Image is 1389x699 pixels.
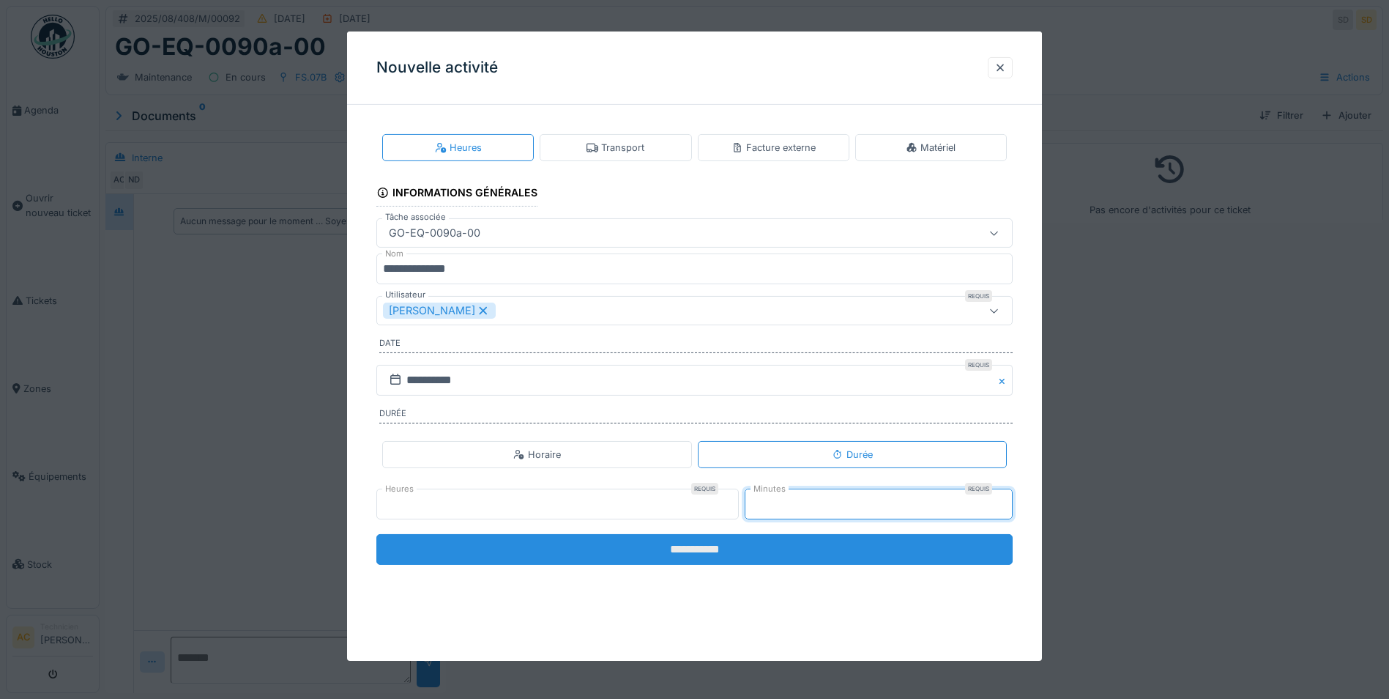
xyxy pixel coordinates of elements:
button: Close [997,365,1013,396]
label: Utilisateur [382,289,428,301]
label: Durée [379,407,1013,424]
label: Tâche associée [382,211,449,223]
div: Requis [965,359,992,371]
div: Durée [832,448,873,462]
div: Matériel [906,141,956,155]
div: Requis [965,290,992,302]
div: Heures [435,141,482,155]
h3: Nouvelle activité [376,59,498,77]
label: Minutes [751,483,789,495]
div: Requis [965,483,992,495]
div: Transport [586,141,644,155]
div: Informations générales [376,182,537,207]
div: [PERSON_NAME] [383,303,496,319]
div: GO-EQ-0090a-00 [383,225,486,241]
label: Heures [382,483,417,495]
label: Nom [382,248,406,260]
div: Facture externe [731,141,816,155]
div: Horaire [513,448,561,462]
div: Requis [691,483,718,495]
label: Date [379,337,1013,353]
